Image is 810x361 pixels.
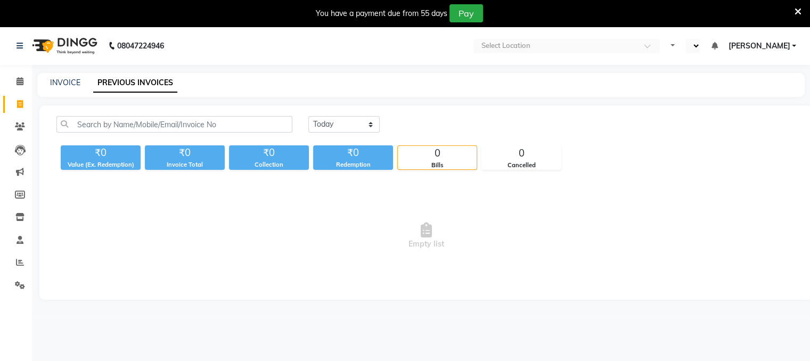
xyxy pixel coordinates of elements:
[117,31,164,61] b: 08047224946
[27,31,100,61] img: logo
[145,145,225,160] div: ₹0
[398,146,477,161] div: 0
[482,146,561,161] div: 0
[50,78,80,87] a: INVOICE
[56,183,796,289] span: Empty list
[61,160,141,169] div: Value (Ex. Redemption)
[313,160,393,169] div: Redemption
[313,145,393,160] div: ₹0
[449,4,483,22] button: Pay
[145,160,225,169] div: Invoice Total
[61,145,141,160] div: ₹0
[398,161,477,170] div: Bills
[229,160,309,169] div: Collection
[229,145,309,160] div: ₹0
[56,116,292,133] input: Search by Name/Mobile/Email/Invoice No
[728,40,790,52] span: [PERSON_NAME]
[481,40,530,51] div: Select Location
[482,161,561,170] div: Cancelled
[316,8,447,19] div: You have a payment due from 55 days
[93,73,177,93] a: PREVIOUS INVOICES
